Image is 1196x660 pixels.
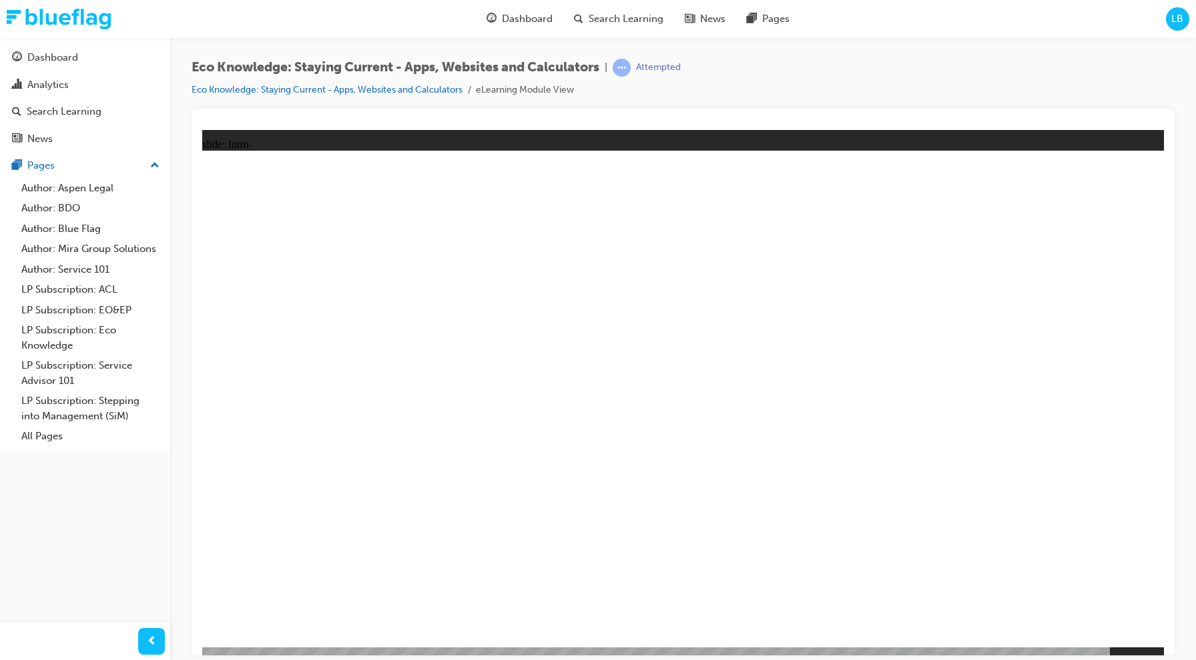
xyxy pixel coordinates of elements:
span: pages-icon [747,11,757,27]
a: Author: BDO [16,198,165,219]
span: prev-icon [147,633,157,650]
span: search-icon [574,11,583,27]
a: Search Learning [5,99,165,124]
span: learningRecordVerb_ATTEMPT-icon [613,59,631,77]
a: Dashboard [5,45,165,70]
span: News [700,11,725,27]
span: Pages [762,11,790,27]
span: LB [1171,11,1183,27]
div: Analytics [27,77,69,93]
a: All Pages [16,426,165,447]
a: pages-iconPages [736,5,800,33]
button: Pages [5,153,165,178]
span: up-icon [150,157,160,175]
span: search-icon [12,106,21,118]
span: chart-icon [12,79,22,91]
a: LP Subscription: Stepping into Management (SiM) [16,391,165,426]
a: guage-iconDashboard [476,5,563,33]
a: Author: Mira Group Solutions [16,239,165,259]
img: Trak [7,9,111,29]
a: Eco Knowledge: Staying Current - Apps, Websites and Calculators [192,84,463,95]
div: News [27,131,53,147]
a: news-iconNews [674,5,736,33]
div: Dashboard [27,50,78,65]
a: Author: Aspen Legal [16,178,165,199]
span: news-icon [685,11,695,27]
a: LP Subscription: Service Advisor 101 [16,355,165,391]
a: LP Subscription: ACL [16,279,165,300]
span: Dashboard [502,11,553,27]
span: pages-icon [12,160,22,172]
a: News [5,127,165,151]
div: Attempted [636,61,681,74]
li: eLearning Module View [476,83,574,98]
a: search-iconSearch Learning [563,5,674,33]
button: DashboardAnalyticsSearch LearningNews [5,43,165,153]
a: Author: Service 101 [16,259,165,280]
span: guage-icon [12,52,22,64]
span: | [605,60,607,75]
a: Analytics [5,73,165,97]
a: LP Subscription: EO&EP [16,300,165,321]
div: Pages [27,158,55,173]
a: LP Subscription: Eco Knowledge [16,320,165,355]
button: LB [1166,7,1189,31]
span: news-icon [12,133,22,145]
span: guage-icon [487,11,497,27]
span: Eco Knowledge: Staying Current - Apps, Websites and Calculators [192,60,599,75]
span: Search Learning [589,11,663,27]
div: Search Learning [27,104,101,119]
a: Author: Blue Flag [16,219,165,239]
